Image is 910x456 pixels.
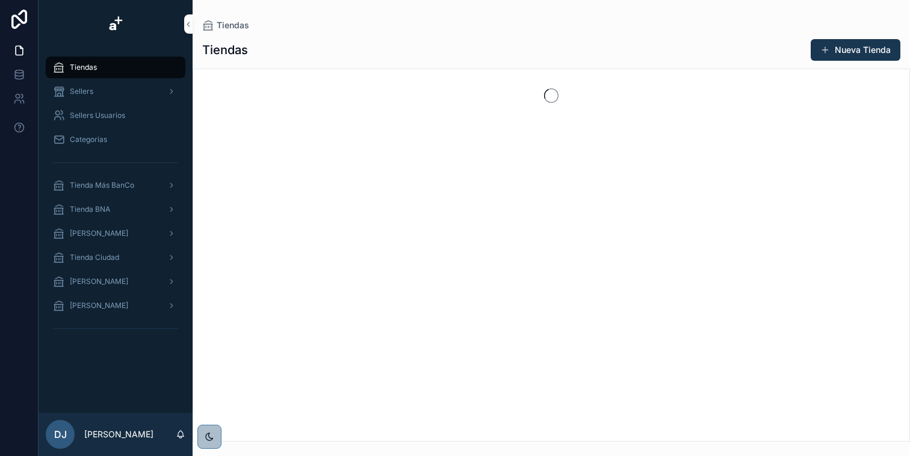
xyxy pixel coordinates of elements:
a: Tienda Ciudad [46,247,185,268]
a: Categorias [46,129,185,150]
a: Tienda Más BanCo [46,174,185,196]
div: scrollable content [39,48,193,354]
a: Sellers Usuarios [46,105,185,126]
span: Sellers Usuarios [70,111,125,120]
span: Tienda Ciudad [70,253,119,262]
button: Nueva Tienda [811,39,900,61]
span: DJ [54,427,67,442]
span: Tienda Más BanCo [70,180,134,190]
h1: Tiendas [202,42,248,58]
span: [PERSON_NAME] [70,229,128,238]
a: Tiendas [202,19,249,31]
span: Categorias [70,135,107,144]
p: [PERSON_NAME] [84,428,153,440]
img: App logo [106,14,125,34]
span: Tiendas [217,19,249,31]
a: Tienda BNA [46,199,185,220]
span: Tienda BNA [70,205,110,214]
span: Sellers [70,87,93,96]
a: [PERSON_NAME] [46,271,185,292]
span: Tiendas [70,63,97,72]
a: Sellers [46,81,185,102]
span: [PERSON_NAME] [70,301,128,310]
a: [PERSON_NAME] [46,223,185,244]
a: [PERSON_NAME] [46,295,185,316]
span: [PERSON_NAME] [70,277,128,286]
a: Tiendas [46,57,185,78]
